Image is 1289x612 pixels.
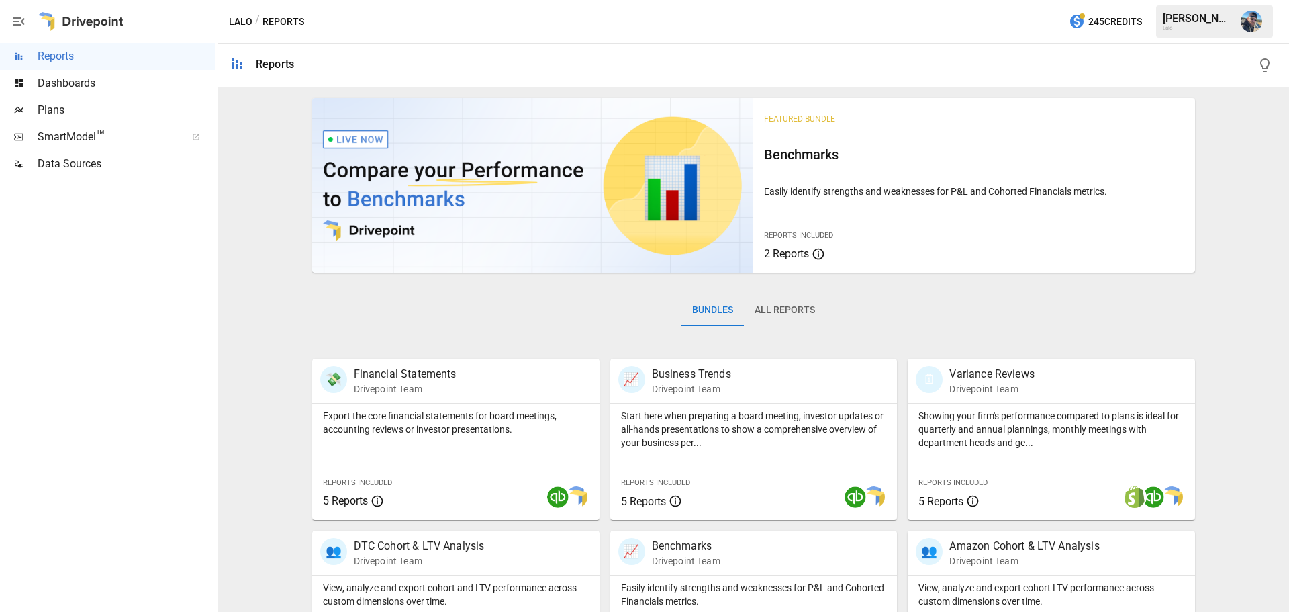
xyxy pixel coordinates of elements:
[1161,486,1183,508] img: smart model
[764,231,833,240] span: Reports Included
[652,538,720,554] p: Benchmarks
[618,366,645,393] div: 📈
[949,366,1034,382] p: Variance Reviews
[916,366,943,393] div: 🗓
[764,185,1184,198] p: Easily identify strengths and weaknesses for P&L and Cohorted Financials metrics.
[256,58,294,71] div: Reports
[744,294,826,326] button: All Reports
[354,554,485,568] p: Drivepoint Team
[621,409,887,449] p: Start here when preparing a board meeting, investor updates or all-hands presentations to show a ...
[96,127,105,144] span: ™
[845,486,866,508] img: quickbooks
[949,382,1034,396] p: Drivepoint Team
[229,13,252,30] button: Lalo
[323,581,589,608] p: View, analyze and export cohort and LTV performance across custom dimensions over time.
[764,247,809,260] span: 2 Reports
[1124,486,1145,508] img: shopify
[652,382,731,396] p: Drivepoint Team
[323,409,589,436] p: Export the core financial statements for board meetings, accounting reviews or investor presentat...
[323,478,392,487] span: Reports Included
[764,144,1184,165] h6: Benchmarks
[764,114,835,124] span: Featured Bundle
[918,581,1184,608] p: View, analyze and export cohort LTV performance across custom dimensions over time.
[1163,25,1233,31] div: Lalo
[918,409,1184,449] p: Showing your firm's performance compared to plans is ideal for quarterly and annual plannings, mo...
[38,156,215,172] span: Data Sources
[320,538,347,565] div: 👥
[1143,486,1164,508] img: quickbooks
[1233,3,1270,40] button: William Winsa
[681,294,744,326] button: Bundles
[38,75,215,91] span: Dashboards
[354,382,457,396] p: Drivepoint Team
[320,366,347,393] div: 💸
[1163,12,1233,25] div: [PERSON_NAME]
[916,538,943,565] div: 👥
[863,486,885,508] img: smart model
[621,478,690,487] span: Reports Included
[312,98,754,273] img: video thumbnail
[354,366,457,382] p: Financial Statements
[918,478,988,487] span: Reports Included
[949,554,1099,568] p: Drivepoint Team
[38,129,177,145] span: SmartModel
[354,538,485,554] p: DTC Cohort & LTV Analysis
[618,538,645,565] div: 📈
[652,366,731,382] p: Business Trends
[255,13,260,30] div: /
[38,102,215,118] span: Plans
[566,486,587,508] img: smart model
[1088,13,1142,30] span: 245 Credits
[621,581,887,608] p: Easily identify strengths and weaknesses for P&L and Cohorted Financials metrics.
[323,494,368,507] span: 5 Reports
[1063,9,1147,34] button: 245Credits
[1241,11,1262,32] img: William Winsa
[547,486,569,508] img: quickbooks
[918,495,963,508] span: 5 Reports
[38,48,215,64] span: Reports
[621,495,666,508] span: 5 Reports
[652,554,720,568] p: Drivepoint Team
[949,538,1099,554] p: Amazon Cohort & LTV Analysis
